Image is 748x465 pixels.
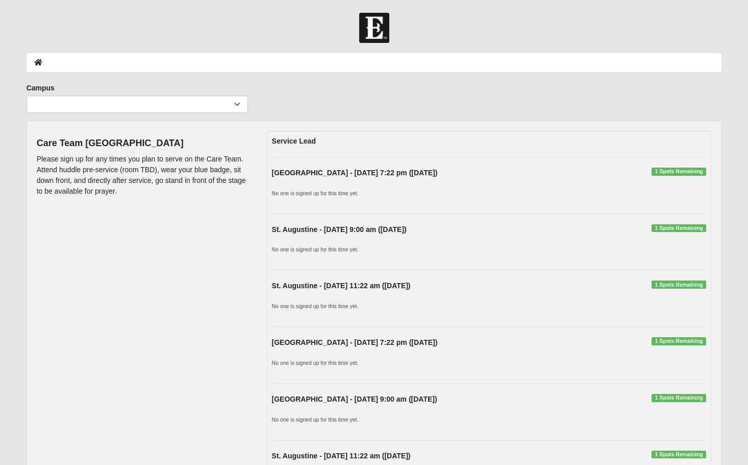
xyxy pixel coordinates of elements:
[272,190,359,196] small: No one is signed up for this time yet.
[272,452,411,460] strong: St. Augustine - [DATE] 11:22 am ([DATE])
[272,360,359,366] small: No one is signed up for this time yet.
[652,281,706,289] span: 1 Spots Remaining
[272,169,438,177] strong: [GEOGRAPHIC_DATA] - [DATE] 7:22 pm ([DATE])
[652,168,706,176] span: 1 Spots Remaining
[272,137,316,145] strong: Service Lead
[652,451,706,459] span: 1 Spots Remaining
[37,154,252,197] p: Please sign up for any times you plan to serve on the Care Team. Attend huddle pre-service (room ...
[272,225,407,234] strong: St. Augustine - [DATE] 9:00 am ([DATE])
[652,337,706,345] span: 1 Spots Remaining
[272,338,438,346] strong: [GEOGRAPHIC_DATA] - [DATE] 7:22 pm ([DATE])
[652,394,706,402] span: 1 Spots Remaining
[272,395,437,403] strong: [GEOGRAPHIC_DATA] - [DATE] 9:00 am ([DATE])
[359,13,389,43] img: Church of Eleven22 Logo
[652,224,706,232] span: 1 Spots Remaining
[272,416,359,423] small: No one is signed up for this time yet.
[272,303,359,309] small: No one is signed up for this time yet.
[27,83,55,93] label: Campus
[272,282,411,290] strong: St. Augustine - [DATE] 11:22 am ([DATE])
[272,246,359,252] small: No one is signed up for this time yet.
[37,138,252,149] h4: Care Team [GEOGRAPHIC_DATA]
